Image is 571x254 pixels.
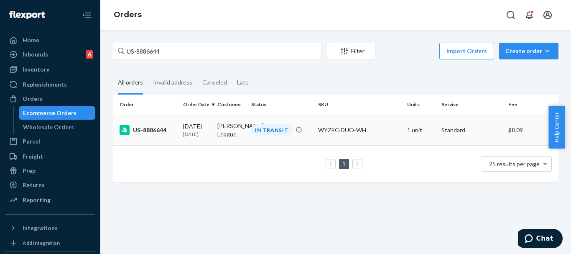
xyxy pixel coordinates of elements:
div: Filter [327,47,375,55]
a: Parcel [5,135,95,148]
p: Standard [441,126,502,134]
th: Units [404,95,438,115]
td: [PERSON_NAME] League [214,115,248,145]
button: Open Search Box [502,7,519,23]
a: Inbounds6 [5,48,95,61]
input: Search orders [113,43,322,59]
div: IN TRANSIT [251,124,292,136]
a: Freight [5,150,95,163]
ol: breadcrumbs [107,3,148,27]
div: Invalid address [153,72,192,93]
div: Prep [23,167,36,175]
button: Open notifications [521,7,538,23]
div: Freight [23,152,43,161]
th: Fee [505,95,558,115]
th: SKU [315,95,404,115]
a: Inventory [5,63,95,76]
div: Inbounds [23,50,48,59]
a: Orders [5,92,95,105]
div: Canceled [202,72,227,93]
p: [DATE] [183,131,211,138]
a: Orders [114,10,142,19]
div: Home [23,36,39,44]
button: Integrations [5,221,95,235]
div: Parcel [23,137,40,146]
div: Create order [505,47,552,55]
div: US-8886644 [120,125,176,135]
iframe: Opens a widget where you can chat to one of our agents [518,229,563,250]
button: Filter [327,43,375,59]
a: Add Integration [5,238,95,248]
div: Replenishments [23,80,67,89]
td: $8.09 [505,115,558,145]
div: Late [237,72,249,93]
div: 6 [86,50,93,59]
a: Home [5,33,95,47]
button: Open account menu [539,7,556,23]
a: Returns [5,178,95,192]
a: Wholesale Orders [19,121,96,134]
div: Add Integration [23,239,60,246]
td: 1 unit [404,115,438,145]
div: All orders [118,72,143,95]
button: Close Navigation [79,7,95,23]
a: Replenishments [5,78,95,91]
div: Orders [23,95,43,103]
button: Create order [499,43,558,59]
a: Reporting [5,193,95,207]
th: Status [248,95,315,115]
img: Flexport logo [9,11,45,19]
th: Service [438,95,505,115]
div: Ecommerce Orders [23,109,76,117]
span: 25 results per page [489,160,540,167]
div: Customer [217,101,245,108]
a: Page 1 is your current page [341,160,347,167]
div: [DATE] [183,122,211,138]
div: Integrations [23,224,58,232]
div: Returns [23,181,45,189]
button: Import Orders [439,43,494,59]
th: Order Date [180,95,214,115]
th: Order [113,95,180,115]
a: Ecommerce Orders [19,106,96,120]
button: Help Center [548,106,565,149]
a: Prep [5,164,95,177]
div: Inventory [23,65,49,74]
div: Reporting [23,196,51,204]
div: Wholesale Orders [23,123,74,131]
div: WYZEC-DUO-WH [318,126,400,134]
